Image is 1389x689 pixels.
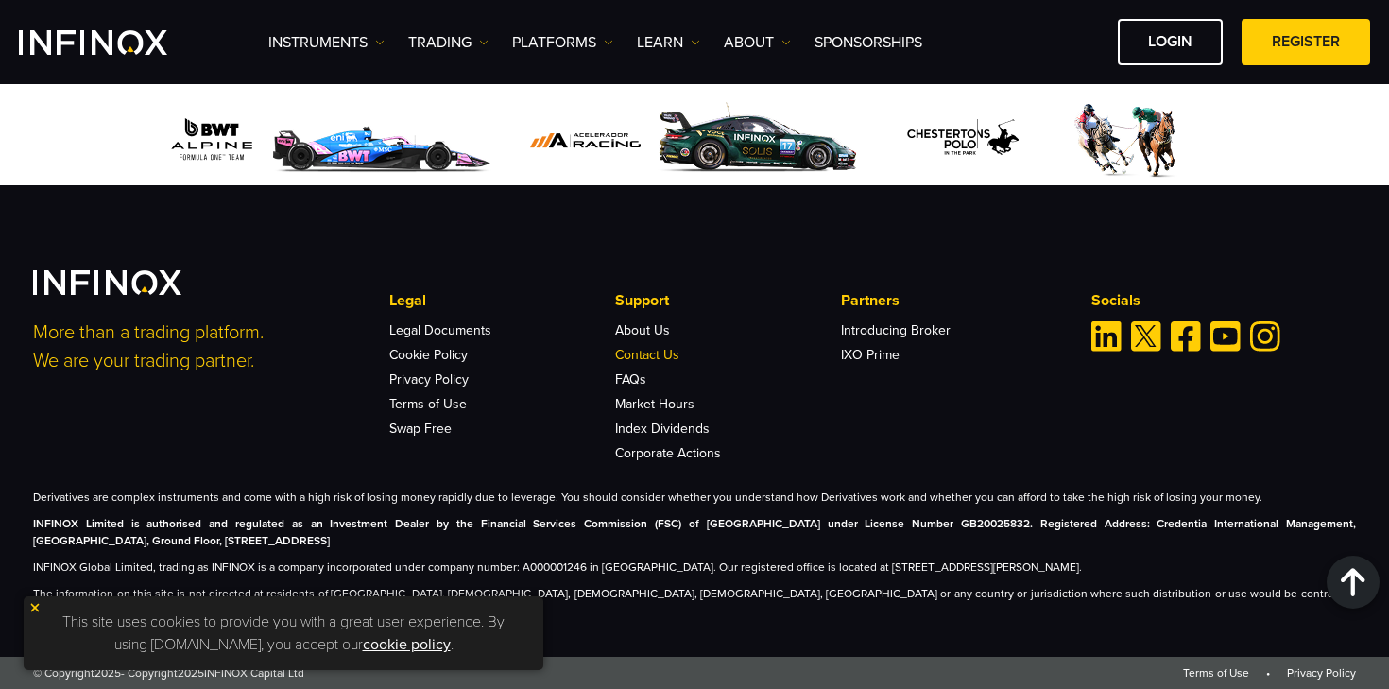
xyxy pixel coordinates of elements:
[637,31,700,54] a: Learn
[389,371,469,388] a: Privacy Policy
[33,517,1356,547] strong: INFINOX Limited is authorised and regulated as an Investment Dealer by the Financial Services Com...
[615,347,679,363] a: Contact Us
[33,664,304,681] span: © Copyright - Copyright INFINOX Capital Ltd
[94,666,121,680] span: 2025
[1287,666,1356,680] a: Privacy Policy
[19,30,212,55] a: INFINOX Logo
[33,559,1356,576] p: INFINOX Global Limited, trading as INFINOX is a company incorporated under company number: A00000...
[615,396,694,412] a: Market Hours
[1131,321,1161,352] a: Twitter
[178,666,204,680] span: 2025
[615,322,670,338] a: About Us
[1242,19,1370,65] a: REGISTER
[615,445,721,461] a: Corporate Actions
[615,421,710,437] a: Index Dividends
[268,31,385,54] a: Instruments
[1091,321,1122,352] a: Linkedin
[724,31,791,54] a: ABOUT
[408,31,489,54] a: TRADING
[33,489,1356,506] p: Derivatives are complex instruments and come with a high risk of losing money rapidly due to leve...
[1252,666,1284,680] span: •
[1210,321,1241,352] a: Youtube
[841,322,951,338] a: Introducing Broker
[615,371,646,388] a: FAQs
[28,601,42,614] img: yellow close icon
[841,289,1066,312] p: Partners
[815,31,922,54] a: SPONSORSHIPS
[841,347,900,363] a: IXO Prime
[615,289,840,312] p: Support
[1118,19,1223,65] a: LOGIN
[389,347,468,363] a: Cookie Policy
[389,289,614,312] p: Legal
[389,396,467,412] a: Terms of Use
[1171,321,1201,352] a: Facebook
[1183,666,1249,680] a: Terms of Use
[33,606,534,661] p: This site uses cookies to provide you with a great user experience. By using [DOMAIN_NAME], you a...
[33,585,1356,619] p: The information on this site is not directed at residents of [GEOGRAPHIC_DATA], [DEMOGRAPHIC_DATA...
[33,319,364,375] p: More than a trading platform. We are your trading partner.
[389,421,452,437] a: Swap Free
[1091,289,1356,312] p: Socials
[1250,321,1280,352] a: Instagram
[389,322,491,338] a: Legal Documents
[512,31,613,54] a: PLATFORMS
[363,635,451,654] a: cookie policy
